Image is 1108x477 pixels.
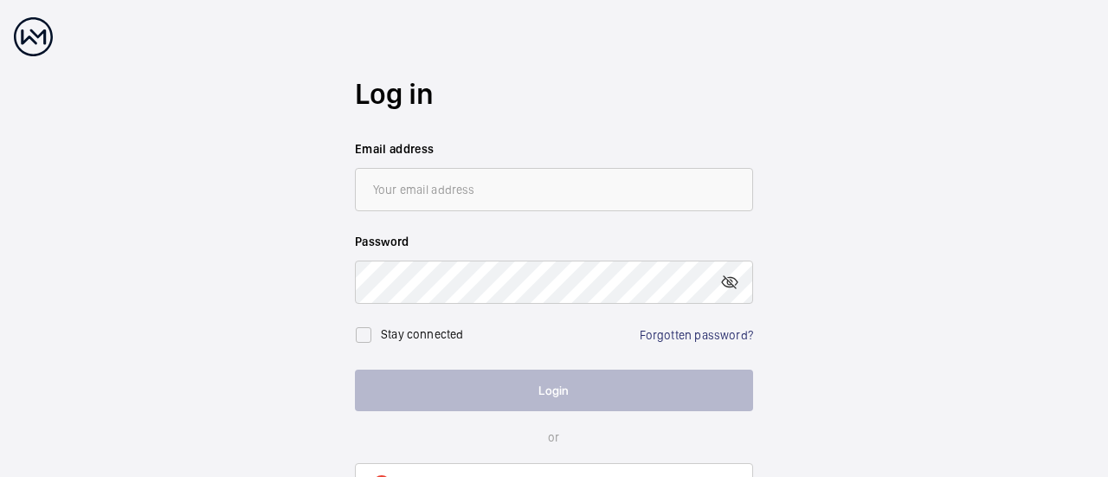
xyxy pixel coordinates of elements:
[355,370,753,411] button: Login
[355,233,753,250] label: Password
[355,429,753,446] p: or
[355,140,753,158] label: Email address
[355,168,753,211] input: Your email address
[381,327,464,341] label: Stay connected
[640,328,753,342] a: Forgotten password?
[355,74,753,114] h2: Log in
